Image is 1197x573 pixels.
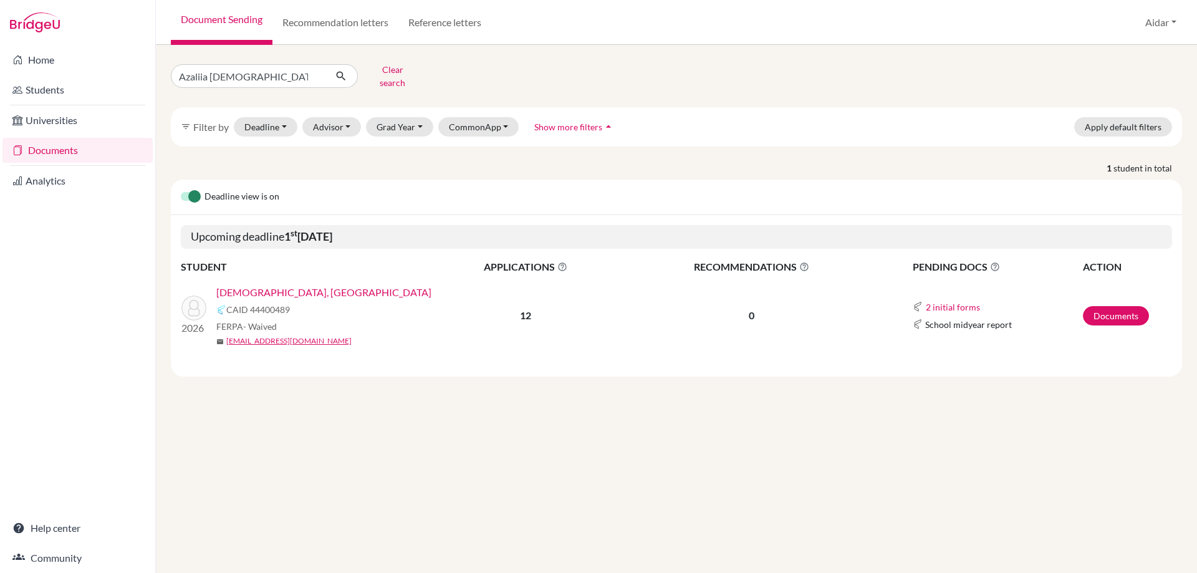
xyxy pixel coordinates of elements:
[284,229,332,243] b: 1 [DATE]
[226,303,290,316] span: CAID 44400489
[234,117,297,137] button: Deadline
[171,64,325,88] input: Find student by name...
[1083,306,1149,325] a: Documents
[534,122,602,132] span: Show more filters
[181,320,206,335] p: 2026
[2,138,153,163] a: Documents
[216,320,277,333] span: FERPA
[181,259,430,275] th: STUDENT
[1107,161,1113,175] strong: 1
[216,305,226,315] img: Common App logo
[181,122,191,132] i: filter_list
[431,259,620,274] span: APPLICATIONS
[2,546,153,571] a: Community
[925,318,1012,331] span: School midyear report
[1082,259,1172,275] th: ACTION
[216,338,224,345] span: mail
[226,335,352,347] a: [EMAIL_ADDRESS][DOMAIN_NAME]
[520,309,531,321] b: 12
[216,285,431,300] a: [DEMOGRAPHIC_DATA], [GEOGRAPHIC_DATA]
[925,300,981,314] button: 2 initial forms
[602,120,615,133] i: arrow_drop_up
[10,12,60,32] img: Bridge-U
[366,117,433,137] button: Grad Year
[1074,117,1172,137] button: Apply default filters
[243,321,277,332] span: - Waived
[913,319,923,329] img: Common App logo
[622,259,882,274] span: RECOMMENDATIONS
[2,168,153,193] a: Analytics
[1113,161,1182,175] span: student in total
[291,228,297,238] sup: st
[302,117,362,137] button: Advisor
[204,190,279,205] span: Deadline view is on
[438,117,519,137] button: CommonApp
[2,77,153,102] a: Students
[913,259,1082,274] span: PENDING DOCS
[181,225,1172,249] h5: Upcoming deadline
[913,302,923,312] img: Common App logo
[2,108,153,133] a: Universities
[181,296,206,320] img: Islamova, Azaliia
[2,47,153,72] a: Home
[193,121,229,133] span: Filter by
[1140,11,1182,34] button: Aidar
[622,308,882,323] p: 0
[524,117,625,137] button: Show more filtersarrow_drop_up
[2,516,153,541] a: Help center
[358,60,427,92] button: Clear search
